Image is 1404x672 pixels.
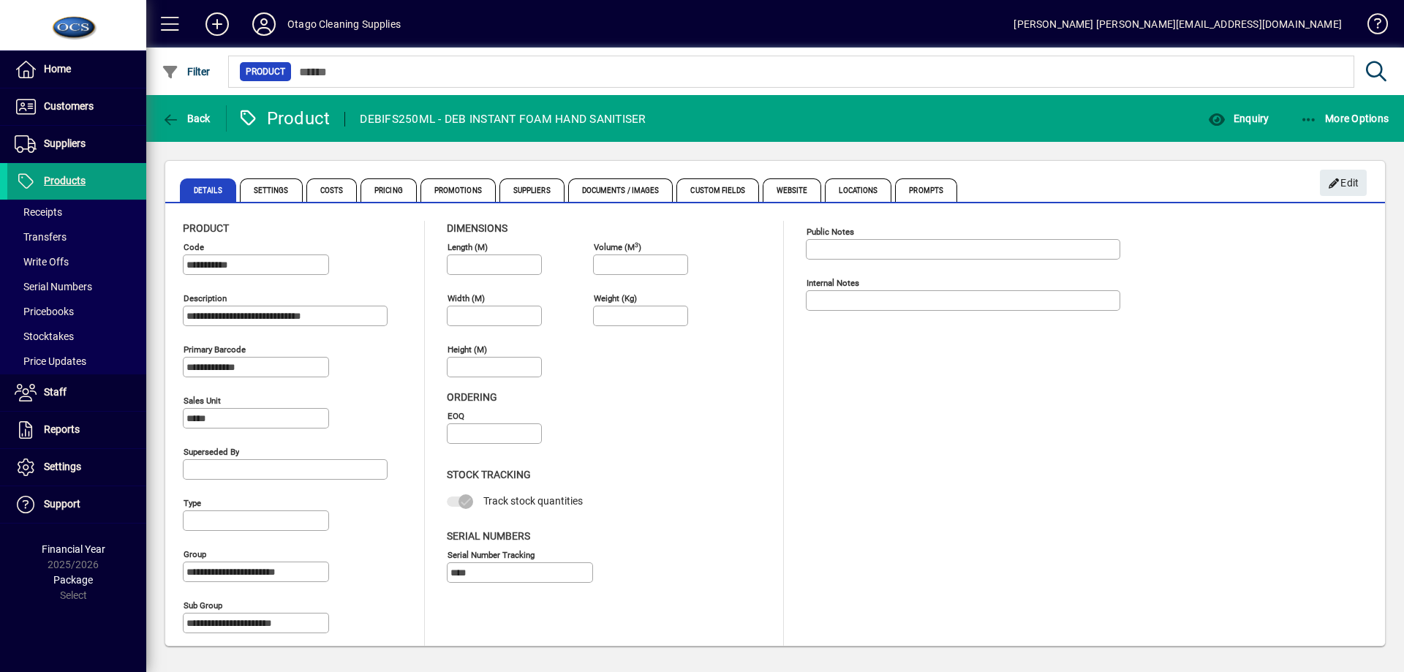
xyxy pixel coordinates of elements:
div: Product [238,107,331,130]
span: Support [44,498,80,510]
a: Stocktakes [7,324,146,349]
div: Otago Cleaning Supplies [287,12,401,36]
mat-label: Primary barcode [184,344,246,355]
span: Pricebooks [15,306,74,317]
button: More Options [1297,105,1393,132]
mat-label: Serial Number tracking [448,549,535,559]
span: Financial Year [42,543,105,555]
a: Support [7,486,146,523]
span: Promotions [420,178,496,202]
a: Serial Numbers [7,274,146,299]
a: Settings [7,449,146,486]
span: Write Offs [15,256,69,268]
span: Back [162,113,211,124]
a: Price Updates [7,349,146,374]
span: Transfers [15,231,67,243]
button: Filter [158,58,214,85]
span: Prompts [895,178,957,202]
span: Pricing [361,178,417,202]
span: Locations [825,178,891,202]
span: Suppliers [499,178,565,202]
button: Enquiry [1204,105,1272,132]
a: Suppliers [7,126,146,162]
button: Profile [241,11,287,37]
span: Price Updates [15,355,86,367]
mat-label: Code [184,242,204,252]
a: Receipts [7,200,146,224]
span: Product [183,222,229,234]
span: More Options [1300,113,1389,124]
span: Serial Numbers [447,530,530,542]
span: Serial Numbers [15,281,92,292]
span: Product [246,64,285,79]
span: Custom Fields [676,178,758,202]
a: Transfers [7,224,146,249]
span: Suppliers [44,137,86,149]
span: Dimensions [447,222,507,234]
a: Staff [7,374,146,411]
mat-label: Description [184,293,227,303]
mat-label: Internal Notes [807,278,859,288]
mat-label: Length (m) [448,242,488,252]
span: Enquiry [1208,113,1269,124]
span: Package [53,574,93,586]
mat-label: Public Notes [807,227,854,237]
mat-label: EOQ [448,411,464,421]
a: Pricebooks [7,299,146,324]
span: Products [44,175,86,186]
div: DEBIFS250ML - DEB INSTANT FOAM HAND SANITISER [360,107,646,131]
span: Edit [1328,171,1359,195]
a: Write Offs [7,249,146,274]
sup: 3 [635,241,638,248]
span: Customers [44,100,94,112]
a: Reports [7,412,146,448]
mat-label: Height (m) [448,344,487,355]
mat-label: Sub group [184,600,222,611]
div: [PERSON_NAME] [PERSON_NAME][EMAIL_ADDRESS][DOMAIN_NAME] [1014,12,1342,36]
span: Costs [306,178,358,202]
span: Receipts [15,206,62,218]
span: Track stock quantities [483,495,583,507]
a: Knowledge Base [1356,3,1386,50]
span: Website [763,178,822,202]
button: Edit [1320,170,1367,196]
mat-label: Weight (Kg) [594,293,637,303]
span: Ordering [447,391,497,403]
mat-label: Superseded by [184,447,239,457]
a: Customers [7,88,146,125]
span: Settings [240,178,303,202]
mat-label: Sales unit [184,396,221,406]
span: Stock Tracking [447,469,531,480]
button: Add [194,11,241,37]
span: Home [44,63,71,75]
span: Reports [44,423,80,435]
app-page-header-button: Back [146,105,227,132]
a: Home [7,51,146,88]
span: Staff [44,386,67,398]
mat-label: Type [184,498,201,508]
span: Documents / Images [568,178,673,202]
span: Filter [162,66,211,78]
span: Stocktakes [15,331,74,342]
button: Back [158,105,214,132]
span: Details [180,178,236,202]
mat-label: Volume (m ) [594,242,641,252]
mat-label: Width (m) [448,293,485,303]
span: Settings [44,461,81,472]
mat-label: Group [184,549,206,559]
